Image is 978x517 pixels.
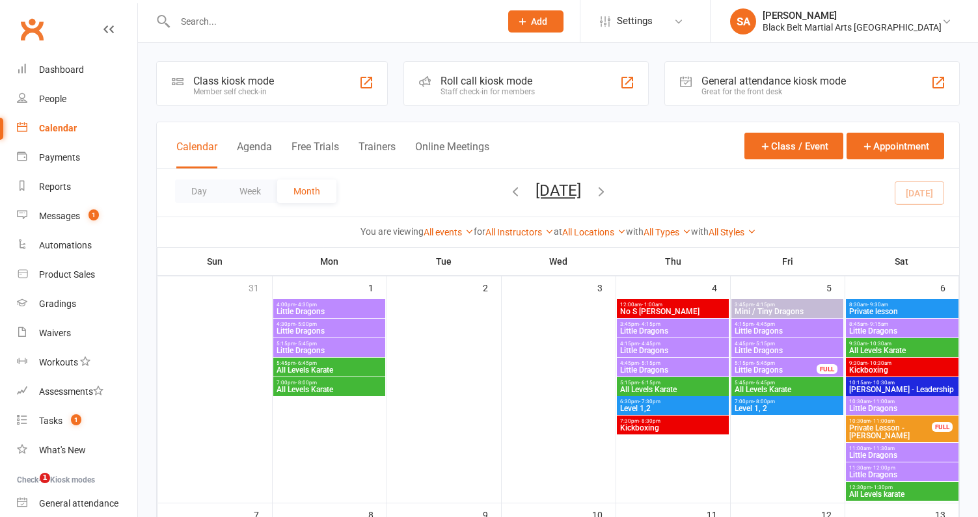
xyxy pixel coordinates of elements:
span: 1 [71,414,81,425]
span: Little Dragons [619,347,726,354]
div: [PERSON_NAME] [763,10,942,21]
span: - 6:45pm [295,360,317,366]
a: All Locations [562,227,626,237]
div: FULL [932,422,953,432]
a: Product Sales [17,260,137,289]
span: Little Dragons [849,327,956,335]
a: Messages 1 [17,202,137,231]
div: Class kiosk mode [193,75,274,87]
button: Add [508,10,564,33]
span: 4:30pm [276,321,382,327]
div: What's New [39,445,86,455]
a: Dashboard [17,55,137,85]
div: Product Sales [39,269,95,280]
span: - 8:00pm [295,380,317,386]
a: Waivers [17,319,137,348]
a: What's New [17,436,137,465]
span: All Levels Karate [276,366,382,374]
a: Clubworx [16,13,48,46]
span: 7:00pm [276,380,382,386]
div: Calendar [39,123,77,133]
span: 7:30pm [619,418,726,424]
span: - 5:45pm [754,360,775,366]
span: Kickboxing [849,366,956,374]
span: 11:00am [849,445,956,451]
span: All Levels Karate [276,386,382,393]
div: Gradings [39,298,76,309]
a: Calendar [17,114,137,143]
div: Workouts [39,357,78,367]
button: Free Trials [292,140,339,168]
span: All Levels karate [849,490,956,498]
span: Private lesson [849,308,956,315]
button: Agenda [237,140,272,168]
button: Month [277,179,336,203]
span: Little Dragons [619,327,726,335]
span: 8:30am [849,302,956,308]
div: 6 [940,276,958,298]
div: People [39,94,66,104]
div: Messages [39,211,80,221]
div: FULL [817,364,837,374]
div: Automations [39,240,92,250]
span: 10:30am [849,399,956,404]
span: Level 1, 2 [734,404,840,412]
span: Kickboxing [619,424,726,432]
button: Class / Event [744,133,843,159]
div: SA [730,8,756,34]
div: General attendance kiosk mode [701,75,846,87]
span: 11:30am [849,465,956,471]
span: 6:30pm [619,399,726,404]
span: All Levels Karate [849,347,956,354]
span: - 5:15pm [639,360,660,366]
button: Calendar [176,140,217,168]
span: 10:30am [849,418,932,424]
span: Little Dragons [276,308,382,315]
span: - 4:45pm [639,341,660,347]
div: Assessments [39,386,103,397]
span: - 5:45pm [295,341,317,347]
a: All Styles [709,227,756,237]
span: 1 [40,473,50,483]
div: Roll call kiosk mode [441,75,535,87]
span: Private Lesson - [PERSON_NAME] [849,424,932,440]
div: 31 [249,276,272,298]
a: Workouts [17,348,137,377]
button: Appointment [847,133,944,159]
span: 4:45pm [619,360,726,366]
div: Reports [39,181,71,192]
div: Payments [39,152,80,163]
strong: with [626,226,644,237]
span: Little Dragons [734,327,840,335]
span: All Levels Karate [619,386,726,393]
a: People [17,85,137,114]
th: Wed [501,248,616,275]
span: - 8:30pm [639,418,660,424]
span: - 4:30pm [295,302,317,308]
div: 2 [483,276,501,298]
div: General attendance [39,498,118,509]
a: Reports [17,172,137,202]
span: - 7:30pm [639,399,660,404]
th: Sun [157,248,272,275]
span: - 9:30am [867,302,888,308]
span: 3:45pm [619,321,726,327]
span: - 4:15pm [754,302,775,308]
div: Great for the front desk [701,87,846,96]
th: Thu [616,248,730,275]
span: Settings [617,7,653,36]
span: - 10:30am [867,360,891,366]
span: - 11:30am [871,445,895,451]
span: Little Dragons [849,471,956,479]
span: 4:00pm [276,302,382,308]
button: Online Meetings [415,140,489,168]
span: - 8:00pm [754,399,775,404]
span: 8:45am [849,321,956,327]
a: All Types [644,227,691,237]
span: - 11:00am [871,418,895,424]
div: Dashboard [39,64,84,75]
span: Little Dragons [619,366,726,374]
button: Trainers [359,140,396,168]
span: - 5:00pm [295,321,317,327]
span: Little Dragons [734,366,817,374]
